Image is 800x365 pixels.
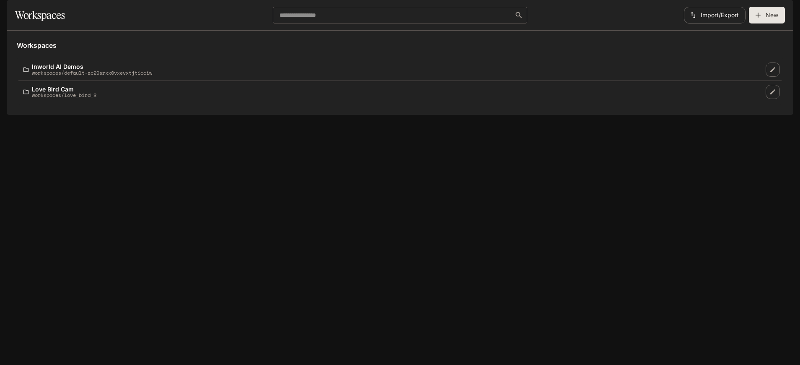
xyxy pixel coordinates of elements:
[766,63,780,77] a: Edit workspace
[32,92,96,98] p: workspaces/love_bird_2
[32,86,96,92] p: Love Bird Cam
[17,41,783,50] h5: Workspaces
[20,60,764,79] a: Inworld AI Demosworkspaces/default-zc29srxx0vxevxtjticciw
[684,7,746,23] button: Import/Export
[32,63,152,70] p: Inworld AI Demos
[32,70,152,76] p: workspaces/default-zc29srxx0vxevxtjticciw
[766,85,780,99] a: Edit workspace
[20,83,764,102] a: Love Bird Camworkspaces/love_bird_2
[749,7,785,23] button: Create workspace
[15,7,65,23] h1: Workspaces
